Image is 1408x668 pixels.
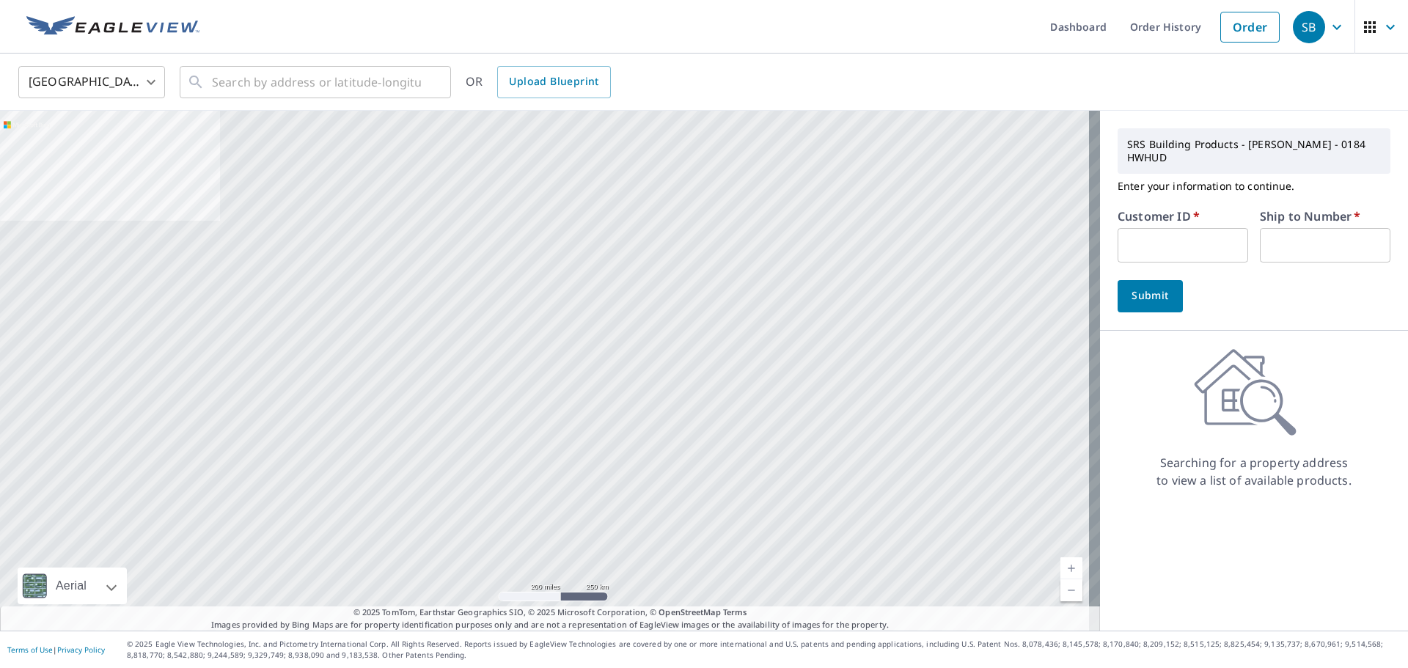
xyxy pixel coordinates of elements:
a: OpenStreetMap [659,606,720,617]
div: Aerial [51,568,91,604]
a: Privacy Policy [57,645,105,655]
a: Terms [723,606,747,617]
p: © 2025 Eagle View Technologies, Inc. and Pictometry International Corp. All Rights Reserved. Repo... [127,639,1401,661]
input: Search by address or latitude-longitude [212,62,421,103]
p: Searching for a property address to view a list of available products. [1156,454,1352,489]
span: © 2025 TomTom, Earthstar Geographics SIO, © 2025 Microsoft Corporation, © [353,606,747,619]
label: Ship to Number [1260,210,1360,222]
button: Submit [1118,280,1183,312]
img: EV Logo [26,16,199,38]
p: Enter your information to continue. [1118,174,1390,199]
p: SRS Building Products - [PERSON_NAME] - 0184 HWHUD [1121,132,1387,170]
div: SB [1293,11,1325,43]
span: Submit [1129,287,1171,305]
a: Terms of Use [7,645,53,655]
a: Order [1220,12,1280,43]
div: Aerial [18,568,127,604]
a: Current Level 5, Zoom Out [1060,579,1082,601]
span: Upload Blueprint [509,73,598,91]
div: [GEOGRAPHIC_DATA] [18,62,165,103]
a: Upload Blueprint [497,66,610,98]
a: Current Level 5, Zoom In [1060,557,1082,579]
label: Customer ID [1118,210,1200,222]
div: OR [466,66,611,98]
p: | [7,645,105,654]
